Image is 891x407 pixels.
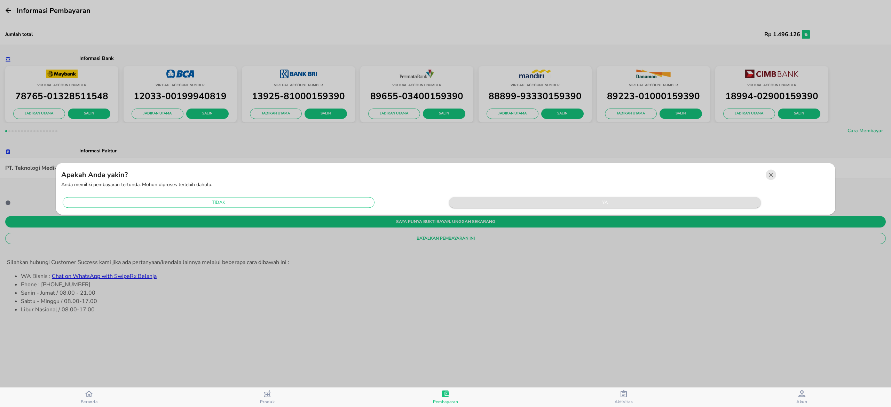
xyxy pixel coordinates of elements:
[535,388,713,407] button: Aktivitas
[66,199,371,207] span: tidak
[260,399,275,405] span: Produk
[178,388,356,407] button: Produk
[452,199,757,207] span: ya
[713,388,891,407] button: Akun
[615,399,633,405] span: Aktivitas
[81,399,98,405] span: Beranda
[61,169,766,181] h5: Apakah Anda yakin?
[449,197,761,208] button: ya
[356,388,535,407] button: Pembayaran
[63,197,374,208] button: tidak
[796,399,807,405] span: Akun
[433,399,458,405] span: Pembayaran
[61,181,830,188] p: Anda memiliki pembayaran tertunda. Mohon diproses terlebih dahulu.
